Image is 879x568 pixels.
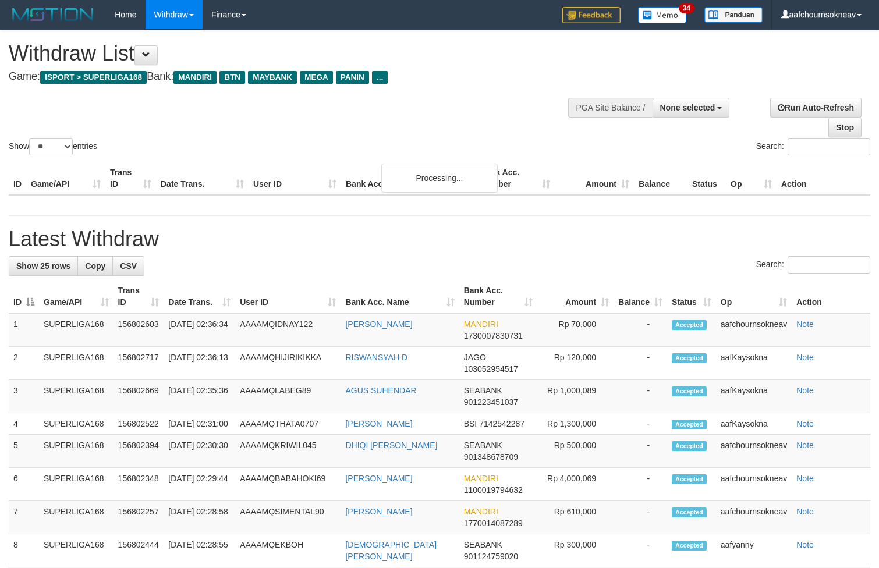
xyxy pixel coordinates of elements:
[788,256,870,274] input: Search:
[614,280,667,313] th: Balance: activate to sort column ascending
[345,474,412,483] a: [PERSON_NAME]
[235,280,341,313] th: User ID: activate to sort column ascending
[345,507,412,516] a: [PERSON_NAME]
[9,256,78,276] a: Show 25 rows
[26,162,105,195] th: Game/API
[114,501,164,534] td: 156802257
[464,331,523,340] span: Copy 1730007830731 to clipboard
[796,419,814,428] a: Note
[555,162,634,195] th: Amount
[173,71,217,84] span: MANDIRI
[114,347,164,380] td: 156802717
[459,280,537,313] th: Bank Acc. Number: activate to sort column ascending
[29,138,73,155] select: Showentries
[114,534,164,567] td: 156802444
[164,501,235,534] td: [DATE] 02:28:58
[9,6,97,23] img: MOTION_logo.png
[716,413,792,435] td: aafKaysokna
[672,507,707,517] span: Accepted
[9,71,575,83] h4: Game: Bank:
[634,162,687,195] th: Balance
[792,280,870,313] th: Action
[796,353,814,362] a: Note
[464,540,502,549] span: SEABANK
[345,441,437,450] a: DHIQI [PERSON_NAME]
[660,103,715,112] span: None selected
[796,474,814,483] a: Note
[828,118,862,137] a: Stop
[614,413,667,435] td: -
[9,435,39,468] td: 5
[672,386,707,396] span: Accepted
[687,162,726,195] th: Status
[9,413,39,435] td: 4
[164,413,235,435] td: [DATE] 02:31:00
[614,435,667,468] td: -
[39,280,114,313] th: Game/API: activate to sort column ascending
[345,319,412,329] a: [PERSON_NAME]
[672,441,707,451] span: Accepted
[672,320,707,330] span: Accepted
[39,534,114,567] td: SUPERLIGA168
[638,7,687,23] img: Button%20Memo.svg
[537,435,614,468] td: Rp 500,000
[39,380,114,413] td: SUPERLIGA168
[653,98,730,118] button: None selected
[164,435,235,468] td: [DATE] 02:30:30
[114,435,164,468] td: 156802394
[164,380,235,413] td: [DATE] 02:35:36
[9,347,39,380] td: 2
[235,501,341,534] td: AAAAMQSIMENTAL90
[777,162,870,195] th: Action
[235,380,341,413] td: AAAAMQLABEG89
[120,261,137,271] span: CSV
[464,452,518,461] span: Copy 901348678709 to clipboard
[345,540,437,561] a: [DEMOGRAPHIC_DATA][PERSON_NAME]
[9,534,39,567] td: 8
[716,534,792,567] td: aafyanny
[85,261,105,271] span: Copy
[537,468,614,501] td: Rp 4,000,069
[39,468,114,501] td: SUPERLIGA168
[40,71,147,84] span: ISPORT > SUPERLIGA168
[716,435,792,468] td: aafchournsokneav
[9,313,39,347] td: 1
[716,468,792,501] td: aafchournsokneav
[235,313,341,347] td: AAAAMQIDNAY122
[796,386,814,395] a: Note
[114,413,164,435] td: 156802522
[39,501,114,534] td: SUPERLIGA168
[114,280,164,313] th: Trans ID: activate to sort column ascending
[114,468,164,501] td: 156802348
[164,347,235,380] td: [DATE] 02:36:13
[476,162,555,195] th: Bank Acc. Number
[235,413,341,435] td: AAAAMQTHATA0707
[9,42,575,65] h1: Withdraw List
[679,3,694,13] span: 34
[672,541,707,551] span: Accepted
[464,485,523,495] span: Copy 1100019794632 to clipboard
[39,435,114,468] td: SUPERLIGA168
[464,441,502,450] span: SEABANK
[464,386,502,395] span: SEABANK
[796,507,814,516] a: Note
[716,313,792,347] td: aafchournsokneav
[464,474,498,483] span: MANDIRI
[537,313,614,347] td: Rp 70,000
[614,468,667,501] td: -
[672,420,707,429] span: Accepted
[562,7,621,23] img: Feedback.jpg
[345,386,416,395] a: AGUS SUHENDAR
[164,313,235,347] td: [DATE] 02:36:34
[235,534,341,567] td: AAAAMQEKBOH
[114,313,164,347] td: 156802603
[537,534,614,567] td: Rp 300,000
[114,380,164,413] td: 156802669
[537,413,614,435] td: Rp 1,300,000
[464,519,523,528] span: Copy 1770014087289 to clipboard
[614,313,667,347] td: -
[796,441,814,450] a: Note
[464,364,518,374] span: Copy 103052954517 to clipboard
[479,419,524,428] span: Copy 7142542287 to clipboard
[16,261,70,271] span: Show 25 rows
